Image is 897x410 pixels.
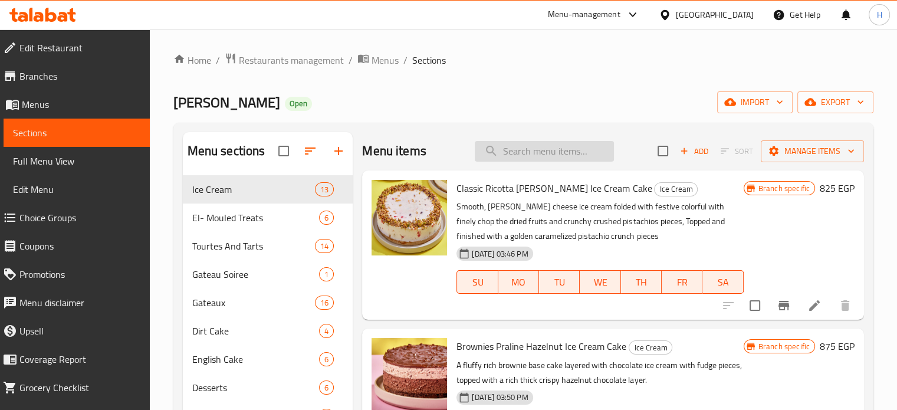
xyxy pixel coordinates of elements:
span: 13 [316,184,333,195]
div: Ice Cream13 [183,175,353,204]
div: items [319,267,334,281]
button: FR [662,270,702,294]
span: Gateaux [192,296,316,310]
span: 1 [320,269,333,280]
span: Upsell [19,324,140,338]
span: English Cake [192,352,320,366]
span: WE [584,274,616,291]
button: Branch-specific-item [770,291,798,320]
span: Ice Cream [192,182,316,196]
div: English Cake6 [183,345,353,373]
button: export [797,91,873,113]
span: 6 [320,382,333,393]
span: export [807,95,864,110]
span: H [876,8,882,21]
div: [GEOGRAPHIC_DATA] [676,8,754,21]
button: Add [675,142,713,160]
div: Ice Cream [629,340,672,355]
p: A fluffy rich brownie base cake layered with chocolate ice cream with fudge pieces, topped with a... [456,358,743,388]
div: items [319,324,334,338]
li: / [216,53,220,67]
span: 4 [320,326,333,337]
div: Dirt Cake4 [183,317,353,345]
input: search [475,141,614,162]
span: Sort sections [296,137,324,165]
button: import [717,91,793,113]
div: items [315,182,334,196]
span: Menus [372,53,399,67]
span: El- Mouled Treats [192,211,320,225]
span: TH [626,274,657,291]
div: items [315,239,334,253]
span: Select section [650,139,675,163]
span: Select all sections [271,139,296,163]
span: Ice Cream [655,182,697,196]
div: items [319,211,334,225]
button: delete [831,291,859,320]
div: Tourtes And Tarts14 [183,232,353,260]
a: Full Menu View [4,147,150,175]
li: / [349,53,353,67]
li: / [403,53,408,67]
span: Edit Menu [13,182,140,196]
div: Ice Cream [654,182,698,196]
span: Brownies Praline Hazelnut Ice Cream Cake [456,337,626,355]
div: items [315,296,334,310]
button: WE [580,270,620,294]
span: [DATE] 03:46 PM [467,248,533,260]
div: Desserts6 [183,373,353,402]
span: Select section first [713,142,761,160]
span: Menus [22,97,140,111]
span: 6 [320,354,333,365]
div: El- Mouled Treats6 [183,204,353,232]
h6: 875 EGP [820,338,855,355]
span: Ice Cream [629,341,672,355]
h6: 825 EGP [820,180,855,196]
div: items [319,352,334,366]
span: Restaurants management [239,53,344,67]
span: 16 [316,297,333,309]
button: Add section [324,137,353,165]
h2: Menu sections [188,142,265,160]
span: TU [544,274,575,291]
span: Classic Ricotta [PERSON_NAME] Ice Cream Cake [456,179,652,197]
span: [DATE] 03:50 PM [467,392,533,403]
span: Full Menu View [13,154,140,168]
a: Menus [357,53,399,68]
span: import [727,95,783,110]
nav: breadcrumb [173,53,873,68]
img: Classic Ricotta Cassata Ice Cream Cake [372,180,447,255]
button: SA [702,270,743,294]
button: TH [621,270,662,294]
div: Open [285,97,312,111]
span: [PERSON_NAME] [173,89,280,116]
a: Restaurants management [225,53,344,68]
span: Branch specific [754,183,814,194]
div: items [319,381,334,395]
div: Gateaux16 [183,288,353,317]
a: Edit Menu [4,175,150,204]
span: Branches [19,69,140,83]
span: Add [678,145,710,158]
button: TU [539,270,580,294]
span: Gateau Soiree [192,267,320,281]
span: Tourtes And Tarts [192,239,316,253]
span: Choice Groups [19,211,140,225]
a: Home [173,53,211,67]
span: Coverage Report [19,352,140,366]
span: Dirt Cake [192,324,320,338]
span: Sections [412,53,446,67]
span: Add item [675,142,713,160]
span: SU [462,274,493,291]
div: Gateau Soiree1 [183,260,353,288]
span: 6 [320,212,333,224]
span: Edit Restaurant [19,41,140,55]
span: 14 [316,241,333,252]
